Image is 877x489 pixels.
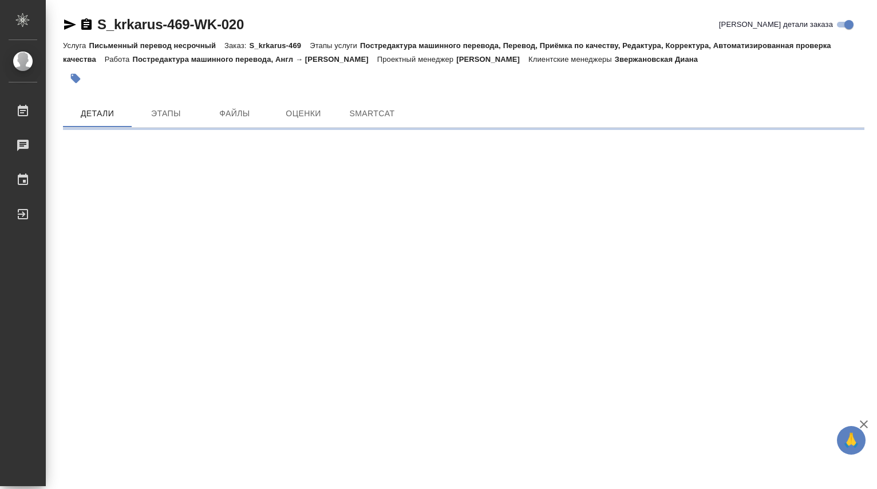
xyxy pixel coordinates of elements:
p: Услуга [63,41,89,50]
p: Заказ: [224,41,249,50]
p: Звержановская Диана [615,55,706,64]
a: S_krkarus-469-WK-020 [97,17,244,32]
p: Письменный перевод несрочный [89,41,224,50]
p: Постредактура машинного перевода, Перевод, Приёмка по качеству, Редактура, Корректура, Автоматизи... [63,41,831,64]
p: Работа [105,55,133,64]
span: Детали [70,107,125,121]
span: Файлы [207,107,262,121]
span: Этапы [139,107,193,121]
button: Скопировать ссылку [80,18,93,31]
p: Клиентские менеджеры [528,55,615,64]
button: 🙏 [837,426,866,455]
p: Постредактура машинного перевода, Англ → [PERSON_NAME] [132,55,377,64]
span: SmartCat [345,107,400,121]
span: 🙏 [842,428,861,452]
p: Проектный менеджер [377,55,456,64]
span: Оценки [276,107,331,121]
button: Скопировать ссылку для ЯМессенджера [63,18,77,31]
p: [PERSON_NAME] [456,55,528,64]
p: S_krkarus-469 [249,41,310,50]
span: [PERSON_NAME] детали заказа [719,19,833,30]
button: Добавить тэг [63,66,88,91]
p: Этапы услуги [310,41,360,50]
